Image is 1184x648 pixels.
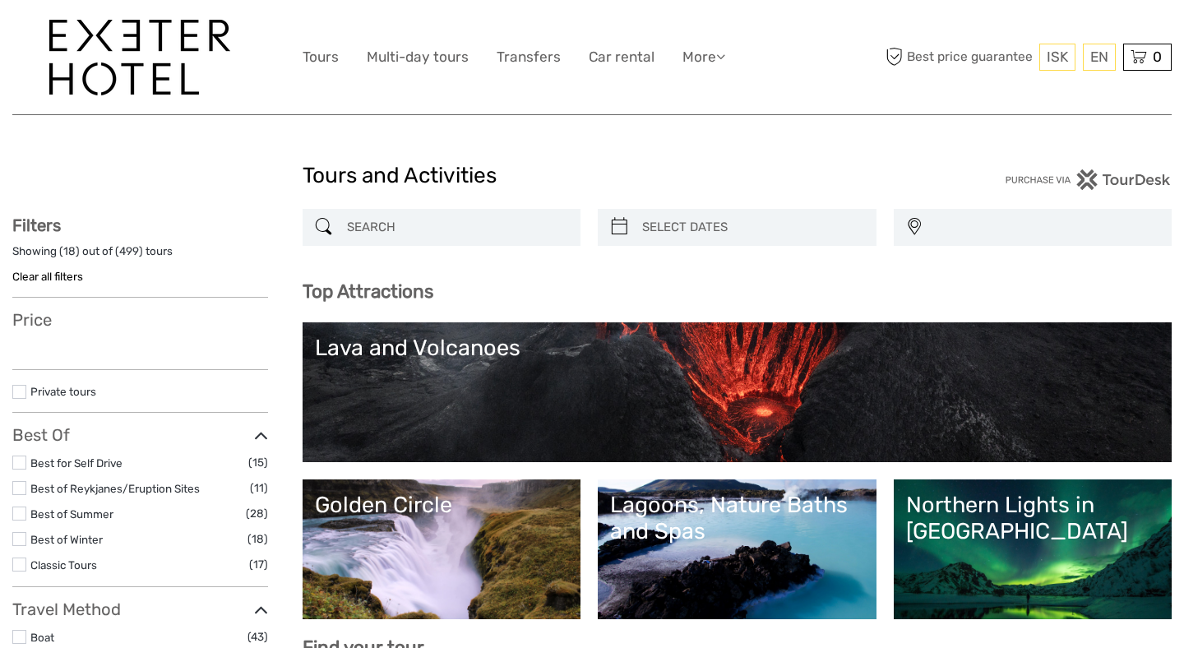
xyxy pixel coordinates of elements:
img: 1336-96d47ae6-54fc-4907-bf00-0fbf285a6419_logo_big.jpg [49,20,230,95]
img: PurchaseViaTourDesk.png [1005,169,1172,190]
span: (28) [246,504,268,523]
b: Top Attractions [303,280,433,303]
span: (18) [247,530,268,548]
a: Classic Tours [30,558,97,572]
span: Best price guarantee [882,44,1036,71]
a: Best of Reykjanes/Eruption Sites [30,482,200,495]
a: Lava and Volcanoes [315,335,1160,450]
input: SELECT DATES [636,213,868,242]
span: (43) [247,627,268,646]
h3: Best Of [12,425,268,445]
a: Northern Lights in [GEOGRAPHIC_DATA] [906,492,1160,607]
a: More [682,45,725,69]
h3: Travel Method [12,599,268,619]
span: (17) [249,555,268,574]
strong: Filters [12,215,61,235]
div: Golden Circle [315,492,569,518]
a: Best of Summer [30,507,113,521]
div: Northern Lights in [GEOGRAPHIC_DATA] [906,492,1160,545]
a: Private tours [30,385,96,398]
h1: Tours and Activities [303,163,882,189]
a: Tours [303,45,339,69]
label: 18 [63,243,76,259]
a: Boat [30,631,54,644]
input: SEARCH [340,213,573,242]
a: Multi-day tours [367,45,469,69]
a: Best of Winter [30,533,103,546]
div: Lagoons, Nature Baths and Spas [610,492,864,545]
a: Transfers [497,45,561,69]
a: Golden Circle [315,492,569,607]
a: Lagoons, Nature Baths and Spas [610,492,864,607]
label: 499 [119,243,139,259]
span: (11) [250,479,268,498]
div: Showing ( ) out of ( ) tours [12,243,268,269]
a: Clear all filters [12,270,83,283]
div: EN [1083,44,1116,71]
span: (15) [248,453,268,472]
span: ISK [1047,49,1068,65]
span: 0 [1150,49,1164,65]
a: Car rental [589,45,654,69]
div: Lava and Volcanoes [315,335,1160,361]
h3: Price [12,310,268,330]
a: Best for Self Drive [30,456,123,470]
